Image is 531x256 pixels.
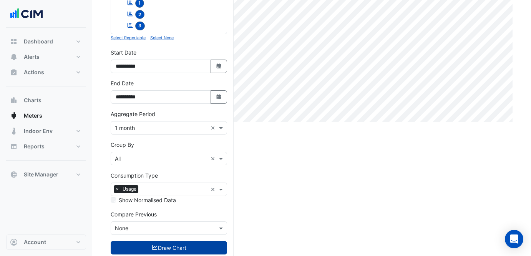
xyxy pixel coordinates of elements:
[24,38,53,45] span: Dashboard
[6,167,86,182] button: Site Manager
[505,230,523,248] div: Open Intercom Messenger
[111,141,134,149] label: Group By
[114,185,121,193] span: ×
[6,108,86,123] button: Meters
[150,35,174,40] small: Select None
[10,96,18,104] app-icon: Charts
[135,10,145,19] span: 2
[111,34,146,41] button: Select Reportable
[111,241,227,254] button: Draw Chart
[24,68,44,76] span: Actions
[10,127,18,135] app-icon: Indoor Env
[10,38,18,45] app-icon: Dashboard
[135,22,145,30] span: 3
[211,155,217,163] span: Clear
[127,22,134,28] fa-icon: Reportable
[111,171,158,180] label: Consumption Type
[6,123,86,139] button: Indoor Env
[24,238,46,246] span: Account
[111,110,155,118] label: Aggregate Period
[10,171,18,178] app-icon: Site Manager
[111,35,146,40] small: Select Reportable
[10,68,18,76] app-icon: Actions
[24,96,41,104] span: Charts
[111,48,136,57] label: Start Date
[9,6,44,22] img: Company Logo
[111,79,134,87] label: End Date
[24,143,45,150] span: Reports
[6,34,86,49] button: Dashboard
[24,53,40,61] span: Alerts
[10,53,18,61] app-icon: Alerts
[6,93,86,108] button: Charts
[216,94,222,100] fa-icon: Select Date
[24,127,53,135] span: Indoor Env
[111,210,157,218] label: Compare Previous
[24,171,58,178] span: Site Manager
[216,63,222,70] fa-icon: Select Date
[10,143,18,150] app-icon: Reports
[121,185,138,193] span: Usage
[6,49,86,65] button: Alerts
[24,112,42,120] span: Meters
[6,65,86,80] button: Actions
[127,11,134,17] fa-icon: Reportable
[211,124,217,132] span: Clear
[211,185,217,193] span: Clear
[6,234,86,250] button: Account
[6,139,86,154] button: Reports
[150,34,174,41] button: Select None
[119,196,176,204] label: Show Normalised Data
[10,112,18,120] app-icon: Meters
